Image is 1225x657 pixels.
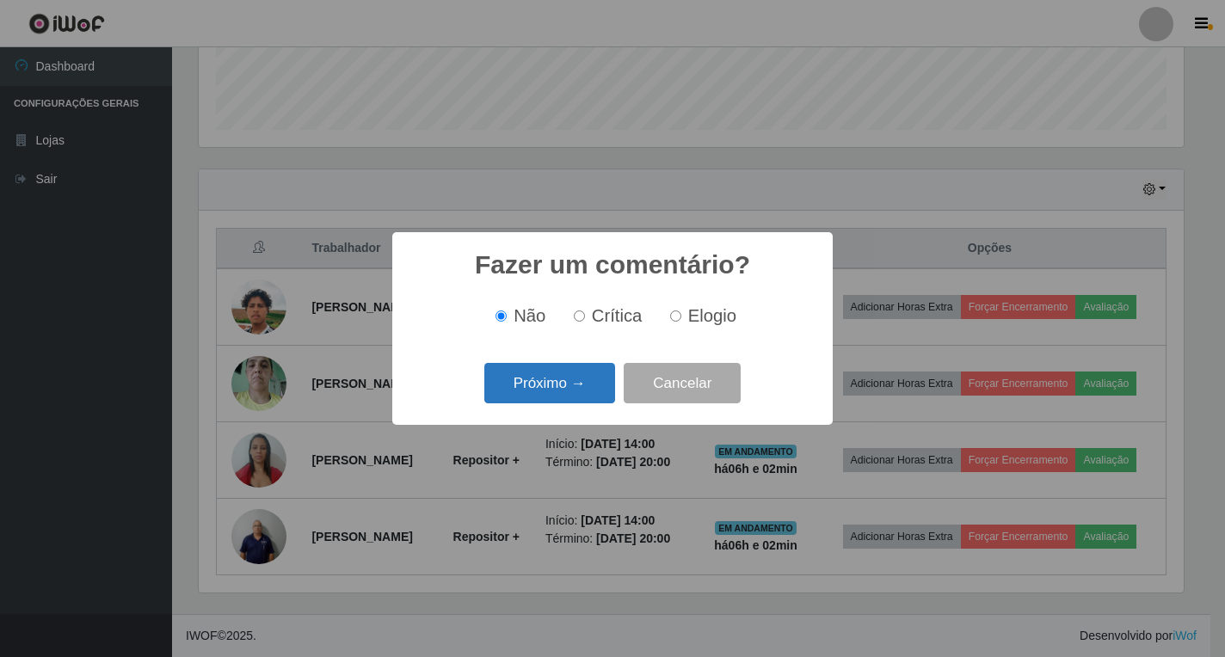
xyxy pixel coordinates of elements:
span: Elogio [688,306,736,325]
button: Próximo → [484,363,615,403]
input: Elogio [670,310,681,322]
input: Crítica [574,310,585,322]
button: Cancelar [624,363,741,403]
input: Não [496,310,507,322]
span: Não [514,306,545,325]
span: Crítica [592,306,643,325]
h2: Fazer um comentário? [475,249,750,280]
